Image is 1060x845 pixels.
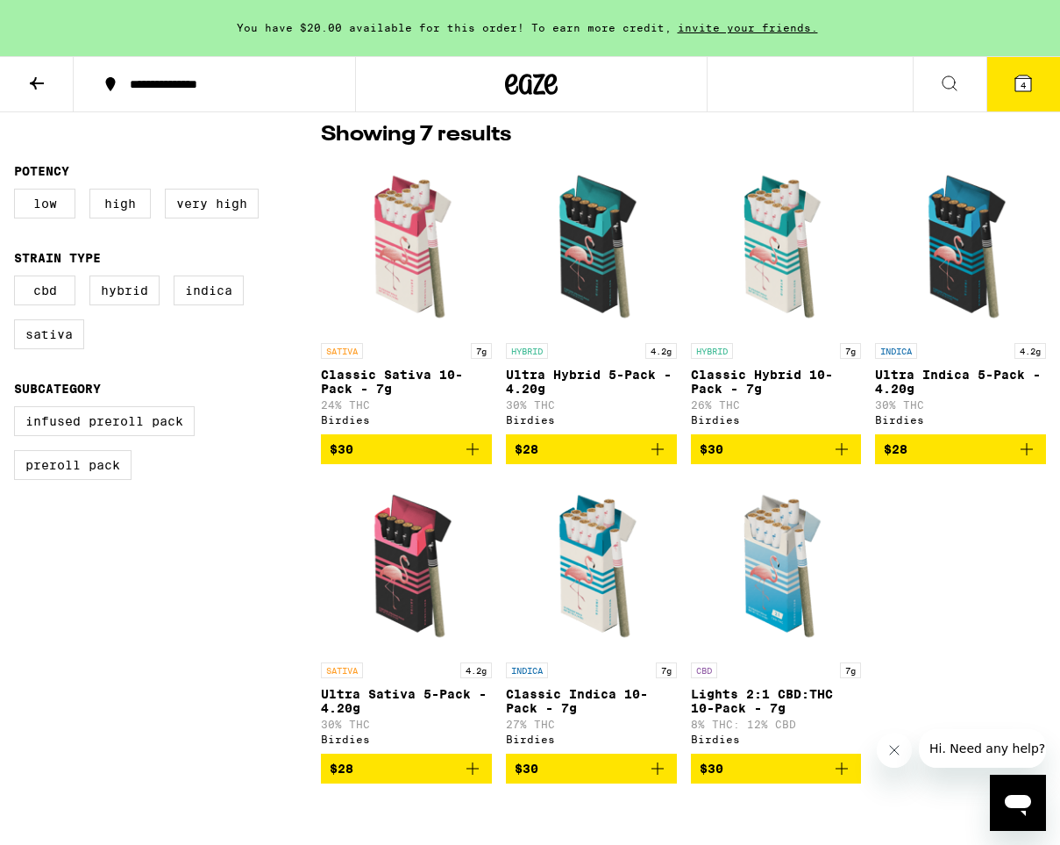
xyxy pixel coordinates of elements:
legend: Strain Type [14,251,101,265]
p: SATIVA [321,662,363,678]
button: Add to bag [321,434,492,464]
iframe: Message from company [919,729,1046,768]
div: Birdies [506,414,677,426]
a: Open page for Lights 2:1 CBD:THC 10-Pack - 7g from Birdies [691,478,862,754]
p: 30% THC [506,399,677,411]
p: HYBRID [691,343,733,359]
p: Showing 7 results [321,120,511,150]
p: 7g [656,662,677,678]
label: Preroll Pack [14,450,132,480]
a: Open page for Classic Hybrid 10-Pack - 7g from Birdies [691,159,862,434]
p: 27% THC [506,719,677,730]
p: 4.2g [645,343,677,359]
p: 7g [840,343,861,359]
iframe: Button to launch messaging window [990,775,1046,831]
div: Birdies [506,734,677,745]
span: $30 [515,762,538,776]
p: Classic Sativa 10-Pack - 7g [321,368,492,396]
p: Classic Hybrid 10-Pack - 7g [691,368,862,396]
span: $30 [700,442,723,456]
div: Birdies [321,734,492,745]
img: Birdies - Lights 2:1 CBD:THC 10-Pack - 7g [691,478,862,654]
p: 8% THC: 12% CBD [691,719,862,730]
span: invite your friends. [672,22,824,33]
a: Open page for Ultra Indica 5-Pack - 4.20g from Birdies [875,159,1046,434]
span: $28 [515,442,538,456]
button: 4 [986,57,1060,111]
p: Ultra Indica 5-Pack - 4.20g [875,368,1046,396]
label: Indica [174,276,244,305]
p: 24% THC [321,399,492,411]
span: $28 [330,762,353,776]
p: Ultra Hybrid 5-Pack - 4.20g [506,368,677,396]
label: Very High [165,189,259,218]
img: Birdies - Classic Indica 10-Pack - 7g [506,478,677,654]
div: Birdies [321,414,492,426]
label: Infused Preroll Pack [14,406,195,436]
p: SATIVA [321,343,363,359]
p: 4.2g [460,662,492,678]
img: Birdies - Classic Sativa 10-Pack - 7g [321,159,492,334]
button: Add to bag [875,434,1046,464]
div: Birdies [691,414,862,426]
button: Add to bag [691,434,862,464]
p: INDICA [875,343,917,359]
button: Add to bag [321,754,492,784]
p: Lights 2:1 CBD:THC 10-Pack - 7g [691,687,862,715]
p: 30% THC [321,719,492,730]
span: $30 [700,762,723,776]
p: 30% THC [875,399,1046,411]
p: Ultra Sativa 5-Pack - 4.20g [321,687,492,715]
label: High [89,189,151,218]
a: Open page for Ultra Hybrid 5-Pack - 4.20g from Birdies [506,159,677,434]
button: Add to bag [506,434,677,464]
p: 4.2g [1014,343,1046,359]
label: CBD [14,276,75,305]
label: Sativa [14,319,84,349]
label: Hybrid [89,276,160,305]
p: HYBRID [506,343,548,359]
img: Birdies - Ultra Sativa 5-Pack - 4.20g [321,478,492,654]
iframe: Close message [877,733,912,768]
p: 26% THC [691,399,862,411]
span: $30 [330,442,353,456]
p: 7g [471,343,492,359]
span: You have $20.00 available for this order! To earn more credit, [237,22,672,33]
label: Low [14,189,75,218]
div: Birdies [875,414,1046,426]
img: Birdies - Ultra Hybrid 5-Pack - 4.20g [506,159,677,334]
span: $28 [884,442,907,456]
p: CBD [691,662,717,678]
a: Open page for Classic Indica 10-Pack - 7g from Birdies [506,478,677,754]
span: 4 [1021,80,1026,90]
legend: Potency [14,164,69,178]
button: Add to bag [691,754,862,784]
p: Classic Indica 10-Pack - 7g [506,687,677,715]
a: Open page for Ultra Sativa 5-Pack - 4.20g from Birdies [321,478,492,754]
div: Birdies [691,734,862,745]
a: Open page for Classic Sativa 10-Pack - 7g from Birdies [321,159,492,434]
legend: Subcategory [14,382,101,396]
img: Birdies - Ultra Indica 5-Pack - 4.20g [875,159,1046,334]
button: Add to bag [506,754,677,784]
p: 7g [840,662,861,678]
p: INDICA [506,662,548,678]
img: Birdies - Classic Hybrid 10-Pack - 7g [691,159,862,334]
